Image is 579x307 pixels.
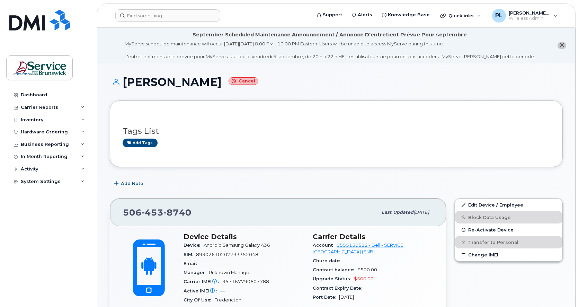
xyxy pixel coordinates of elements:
[313,243,403,254] a: 0555150512 - Bell - SERVICE [GEOGRAPHIC_DATA] (SNB)
[184,252,196,257] span: SIM
[110,76,563,88] h1: [PERSON_NAME]
[313,276,354,281] span: Upgrade Status
[455,248,562,261] button: Change IMEI
[313,267,357,272] span: Contract balance
[184,270,209,275] span: Manager
[184,297,214,302] span: City Of Use
[125,41,535,60] div: MyServe scheduled maintenance will occur [DATE][DATE] 8:00 PM - 10:00 PM Eastern. Users will be u...
[382,210,413,215] span: Last updated
[184,233,304,241] h3: Device Details
[339,295,354,300] span: [DATE]
[204,243,270,248] span: Android Samsung Galaxy A36
[121,180,143,187] span: Add Note
[313,295,339,300] span: Port Date
[163,207,191,218] span: 8740
[201,261,205,266] span: —
[184,261,201,266] span: Email
[229,77,258,85] small: Cancel
[468,227,514,233] span: Re-Activate Device
[354,276,374,281] span: $500.00
[123,207,191,218] span: 506
[220,288,225,293] span: —
[357,267,377,272] span: $500.00
[313,243,337,248] span: Account
[455,223,562,236] button: Re-Activate Device
[209,270,251,275] span: Unknown Manager
[455,211,562,223] button: Block Data Usage
[222,279,269,284] span: 357167790607788
[123,139,158,147] a: Add tags
[313,258,344,263] span: Churn date
[313,286,365,291] span: Contract Expiry Date
[110,177,149,190] button: Add Note
[313,233,434,241] h3: Carrier Details
[455,236,562,248] button: Transfer to Personal
[558,42,566,49] button: close notification
[413,210,429,215] span: [DATE]
[193,31,467,38] div: September Scheduled Maintenance Announcement / Annonce D'entretient Prévue Pour septembre
[184,243,204,248] span: Device
[142,207,163,218] span: 453
[184,288,220,293] span: Active IMEI
[214,297,241,302] span: Fredericton
[184,279,222,284] span: Carrier IMEI
[455,199,562,211] a: Edit Device / Employee
[123,127,550,135] h3: Tags List
[196,252,258,257] span: 89302610207733352048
